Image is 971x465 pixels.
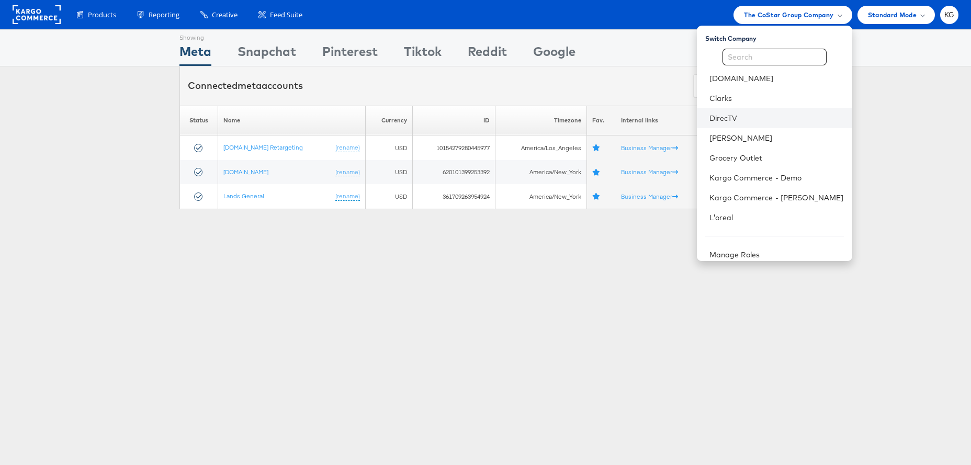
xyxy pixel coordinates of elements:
[238,80,262,92] span: meta
[709,73,844,84] a: [DOMAIN_NAME]
[179,42,211,66] div: Meta
[413,184,495,209] td: 361709263954924
[212,10,238,20] span: Creative
[621,168,678,176] a: Business Manager
[270,10,302,20] span: Feed Suite
[180,106,218,135] th: Status
[495,184,587,209] td: America/New_York
[413,160,495,185] td: 620101399253392
[495,135,587,160] td: America/Los_Angeles
[693,74,783,98] button: ConnectmetaAccounts
[495,160,587,185] td: America/New_York
[322,42,378,66] div: Pinterest
[868,9,917,20] span: Standard Mode
[366,184,413,209] td: USD
[149,10,179,20] span: Reporting
[709,113,844,123] a: DirecTV
[223,192,264,200] a: Lands General
[218,106,366,135] th: Name
[495,106,587,135] th: Timezone
[705,30,852,43] div: Switch Company
[944,12,955,18] span: KG
[709,133,844,143] a: [PERSON_NAME]
[88,10,116,20] span: Products
[366,135,413,160] td: USD
[413,135,495,160] td: 10154279280445977
[179,30,211,42] div: Showing
[709,212,844,223] a: L'oreal
[722,49,827,65] input: Search
[223,143,303,151] a: [DOMAIN_NAME] Retargeting
[468,42,507,66] div: Reddit
[366,106,413,135] th: Currency
[709,192,844,203] a: Kargo Commerce - [PERSON_NAME]
[223,168,268,176] a: [DOMAIN_NAME]
[404,42,442,66] div: Tiktok
[335,143,360,152] a: (rename)
[621,144,678,152] a: Business Manager
[335,168,360,177] a: (rename)
[413,106,495,135] th: ID
[188,79,303,93] div: Connected accounts
[533,42,575,66] div: Google
[709,153,844,163] a: Grocery Outlet
[709,173,844,183] a: Kargo Commerce - Demo
[366,160,413,185] td: USD
[744,9,833,20] span: The CoStar Group Company
[238,42,296,66] div: Snapchat
[335,192,360,201] a: (rename)
[621,192,678,200] a: Business Manager
[709,250,760,259] a: Manage Roles
[709,93,844,104] a: Clarks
